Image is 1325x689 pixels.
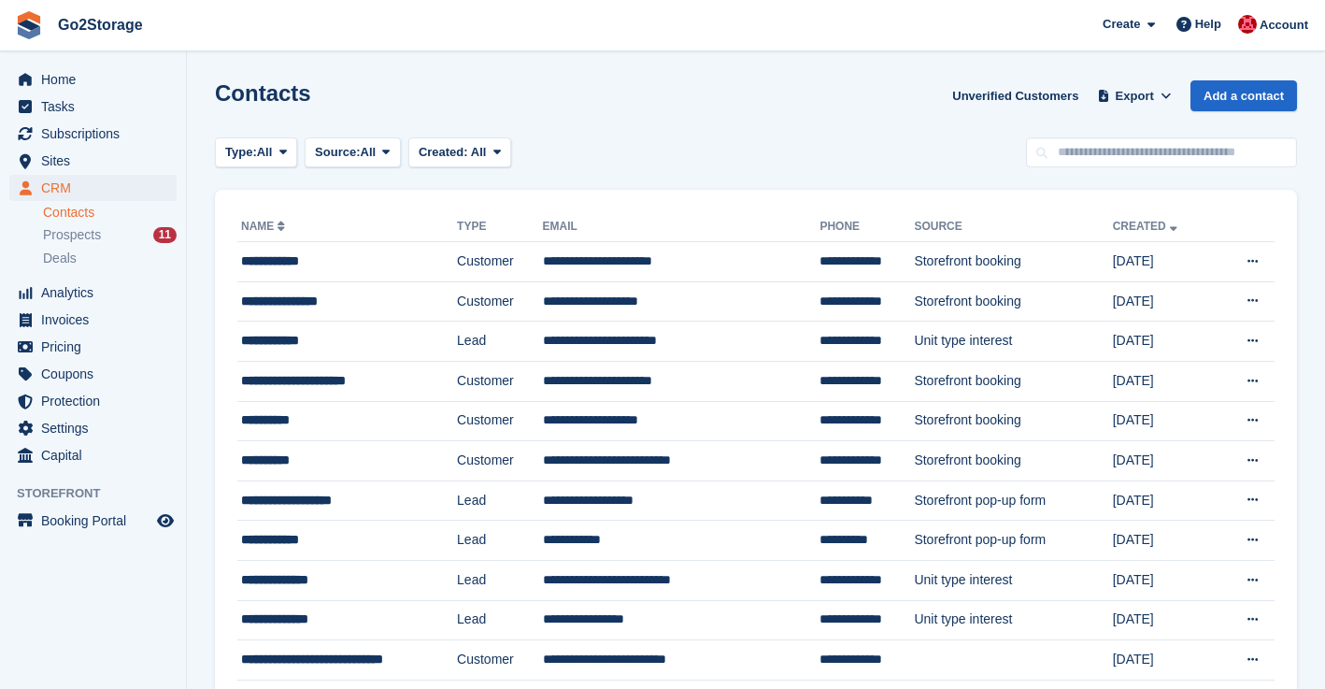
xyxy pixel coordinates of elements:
[1103,15,1140,34] span: Create
[361,143,377,162] span: All
[41,361,153,387] span: Coupons
[408,137,511,168] button: Created: All
[819,212,914,242] th: Phone
[1113,600,1216,640] td: [DATE]
[41,148,153,174] span: Sites
[945,80,1086,111] a: Unverified Customers
[914,521,1112,561] td: Storefront pop-up form
[17,484,186,503] span: Storefront
[41,415,153,441] span: Settings
[43,226,101,244] span: Prospects
[914,481,1112,521] td: Storefront pop-up form
[457,441,542,481] td: Customer
[41,121,153,147] span: Subscriptions
[457,560,542,600] td: Lead
[153,227,177,243] div: 11
[43,225,177,245] a: Prospects 11
[457,640,542,681] td: Customer
[41,66,153,93] span: Home
[914,441,1112,481] td: Storefront booking
[225,143,257,162] span: Type:
[914,600,1112,640] td: Unit type interest
[1113,361,1216,401] td: [DATE]
[1238,15,1257,34] img: James Pearson
[914,560,1112,600] td: Unit type interest
[215,137,297,168] button: Type: All
[9,442,177,468] a: menu
[9,307,177,333] a: menu
[15,11,43,39] img: stora-icon-8386f47178a22dfd0bd8f6a31ec36ba5ce8667c1dd55bd0f319d3a0aa187defe.svg
[1116,87,1154,106] span: Export
[43,204,177,222] a: Contacts
[1113,401,1216,441] td: [DATE]
[914,322,1112,362] td: Unit type interest
[1113,322,1216,362] td: [DATE]
[9,508,177,534] a: menu
[241,220,289,233] a: Name
[41,93,153,120] span: Tasks
[471,145,487,159] span: All
[914,281,1112,322] td: Storefront booking
[1093,80,1175,111] button: Export
[1190,80,1297,111] a: Add a contact
[9,280,177,306] a: menu
[41,175,153,201] span: CRM
[914,361,1112,401] td: Storefront booking
[914,242,1112,282] td: Storefront booking
[9,121,177,147] a: menu
[914,401,1112,441] td: Storefront booking
[50,9,150,40] a: Go2Storage
[9,148,177,174] a: menu
[419,145,468,159] span: Created:
[1113,521,1216,561] td: [DATE]
[41,442,153,468] span: Capital
[1113,560,1216,600] td: [DATE]
[257,143,273,162] span: All
[457,242,542,282] td: Customer
[457,401,542,441] td: Customer
[457,521,542,561] td: Lead
[1113,441,1216,481] td: [DATE]
[543,212,820,242] th: Email
[457,361,542,401] td: Customer
[1260,16,1308,35] span: Account
[9,66,177,93] a: menu
[9,175,177,201] a: menu
[43,249,177,268] a: Deals
[1195,15,1221,34] span: Help
[1113,220,1181,233] a: Created
[315,143,360,162] span: Source:
[154,510,177,532] a: Preview store
[9,361,177,387] a: menu
[9,388,177,414] a: menu
[457,281,542,322] td: Customer
[457,322,542,362] td: Lead
[41,508,153,534] span: Booking Portal
[1113,242,1216,282] td: [DATE]
[41,280,153,306] span: Analytics
[43,250,77,267] span: Deals
[914,212,1112,242] th: Source
[457,600,542,640] td: Lead
[9,93,177,120] a: menu
[215,80,311,106] h1: Contacts
[457,481,542,521] td: Lead
[457,212,542,242] th: Type
[1113,481,1216,521] td: [DATE]
[9,334,177,360] a: menu
[41,334,153,360] span: Pricing
[1113,640,1216,681] td: [DATE]
[41,388,153,414] span: Protection
[9,415,177,441] a: menu
[1113,281,1216,322] td: [DATE]
[41,307,153,333] span: Invoices
[305,137,401,168] button: Source: All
